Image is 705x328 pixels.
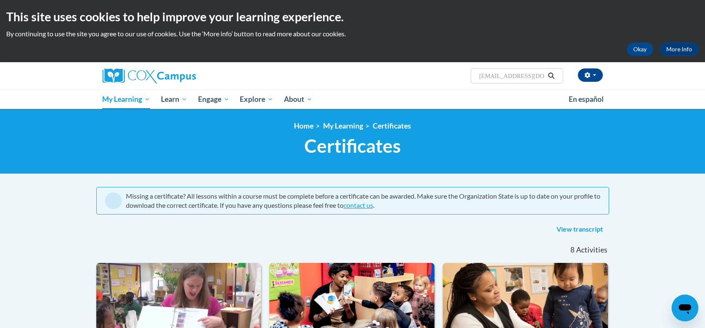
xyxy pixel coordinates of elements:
span: En español [569,95,604,103]
button: Search [545,71,557,81]
a: My Learning [97,90,156,109]
span: 8 [570,245,575,255]
img: Cox Campus [103,68,196,83]
a: View transcript [550,223,609,236]
div: Main menu [90,90,615,109]
a: contact us [344,201,373,209]
span: About [284,94,312,104]
div: Missing a certificate? All lessons within a course must be complete before a certificate can be a... [126,192,600,210]
a: About [278,90,318,109]
span: Activities [576,245,607,255]
a: Home [294,121,314,130]
span: Engage [198,94,229,104]
span: My Learning [102,94,150,104]
a: More Info [660,43,699,56]
a: Learn [156,90,193,109]
a: Engage [193,90,235,109]
a: Certificates [373,121,411,130]
h2: This site uses cookies to help improve your learning experience. [6,8,699,25]
span: Explore [240,94,273,104]
span: Certificates [304,135,401,157]
span: Learn [161,94,187,104]
input: Search Courses [478,71,545,81]
button: Okay [627,43,653,56]
iframe: Button to launch messaging window, conversation in progress [672,295,698,321]
a: My Learning [323,121,363,130]
p: By continuing to use the site you agree to our use of cookies. Use the ‘More info’ button to read... [6,29,699,38]
button: Account Settings [578,68,603,82]
a: En español [563,91,609,108]
a: Explore [234,90,278,109]
a: Cox Campus [103,68,261,83]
